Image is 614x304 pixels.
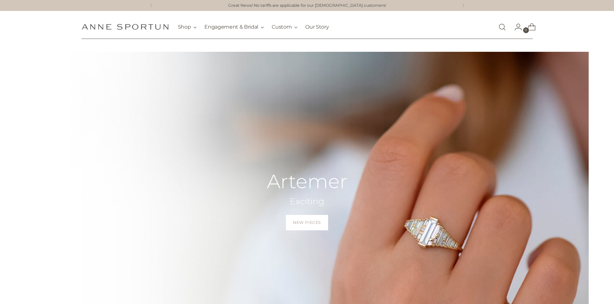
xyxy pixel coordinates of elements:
[82,24,169,30] a: Anne Sportun Fine Jewellery
[267,171,347,192] h2: Artemer
[267,196,347,207] h2: Exciting
[228,3,386,9] a: Great News! No tariffs are applicable for our [DEMOGRAPHIC_DATA] customers!
[523,27,529,33] span: 0
[272,20,297,34] button: Custom
[286,215,328,230] a: New Pieces
[496,21,509,33] a: Open search modal
[305,20,329,34] a: Our Story
[523,21,536,33] a: Open cart modal
[178,20,197,34] button: Shop
[293,220,321,226] span: New Pieces
[204,20,264,34] button: Engagement & Bridal
[509,21,522,33] a: Go to the account page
